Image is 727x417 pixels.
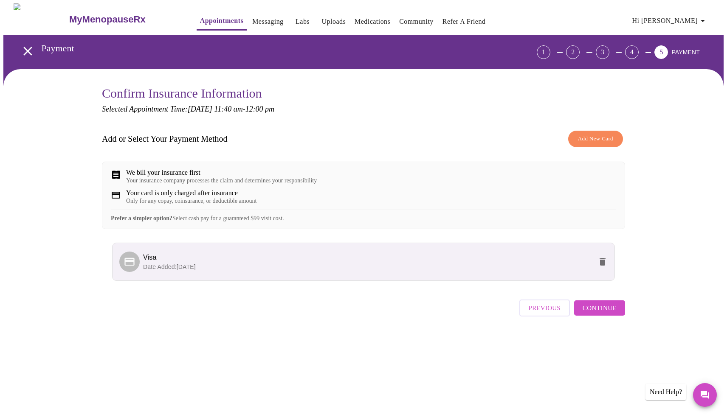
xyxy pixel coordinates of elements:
[671,49,700,56] span: PAYMENT
[126,189,256,197] div: Your card is only charged after insurance
[111,210,616,222] div: Select cash pay for a guaranteed $99 visit cost.
[654,45,668,59] div: 5
[318,13,349,30] button: Uploads
[574,300,625,316] button: Continue
[399,16,434,28] a: Community
[68,5,180,34] a: MyMenopauseRx
[102,86,625,101] h3: Confirm Insurance Information
[200,15,243,27] a: Appointments
[289,13,316,30] button: Labs
[14,3,68,35] img: MyMenopauseRx Logo
[126,177,317,184] div: Your insurance company processes the claim and determines your responsibility
[102,105,274,113] em: Selected Appointment Time: [DATE] 11:40 am - 12:00 pm
[592,252,613,272] button: delete
[566,45,580,59] div: 2
[568,131,623,147] button: Add New Card
[355,16,390,28] a: Medications
[143,254,156,261] span: Visa
[111,215,172,221] strong: Prefer a simpler option?
[396,13,437,30] button: Community
[693,383,717,407] button: Messages
[442,16,486,28] a: Refer a Friend
[126,169,317,176] div: We bill your insurance first
[42,43,490,54] h3: Payment
[625,45,639,59] div: 4
[645,384,686,400] div: Need Help?
[249,13,287,30] button: Messaging
[143,263,196,270] span: Date Added: [DATE]
[15,39,40,64] button: open drawer
[632,15,708,27] span: Hi [PERSON_NAME]
[252,16,283,28] a: Messaging
[629,12,711,29] button: Hi [PERSON_NAME]
[296,16,310,28] a: Labs
[529,302,561,313] span: Previous
[439,13,489,30] button: Refer a Friend
[322,16,346,28] a: Uploads
[519,299,570,316] button: Previous
[102,134,228,144] h3: Add or Select Your Payment Method
[537,45,550,59] div: 1
[126,198,256,204] div: Only for any copay, coinsurance, or deductible amount
[596,45,609,59] div: 3
[583,302,617,313] span: Continue
[197,12,247,31] button: Appointments
[578,134,613,144] span: Add New Card
[351,13,394,30] button: Medications
[69,14,146,25] h3: MyMenopauseRx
